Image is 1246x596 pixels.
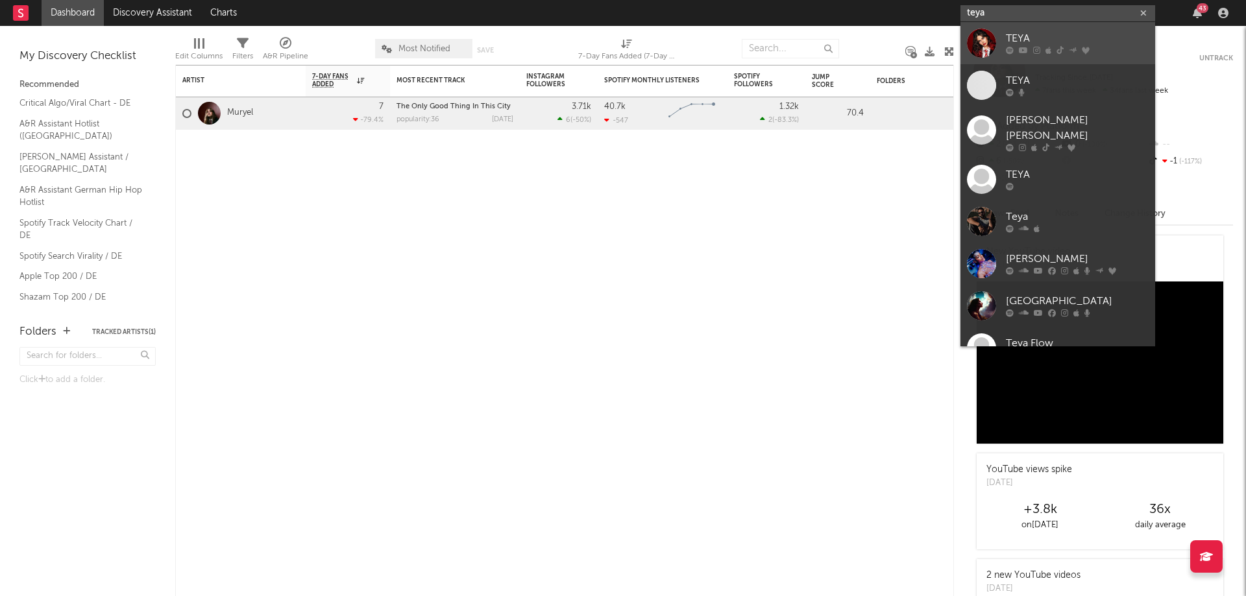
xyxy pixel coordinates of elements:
[263,32,308,70] div: A&R Pipeline
[353,115,384,124] div: -79.4 %
[557,115,591,124] div: ( )
[92,329,156,335] button: Tracked Artists(1)
[1006,167,1149,183] div: TEYA
[1147,136,1233,153] div: --
[986,463,1072,477] div: YouTube views spike
[1193,8,1202,18] button: 43
[263,49,308,64] div: A&R Pipeline
[980,502,1100,518] div: +3.8k
[19,249,143,263] a: Spotify Search Virality / DE
[19,324,56,340] div: Folders
[182,77,280,84] div: Artist
[19,77,156,93] div: Recommended
[960,22,1155,64] a: TEYA
[986,582,1081,595] div: [DATE]
[19,216,143,243] a: Spotify Track Velocity Chart / DE
[1100,502,1220,518] div: 36 x
[19,347,156,366] input: Search for folders...
[877,77,974,85] div: Folders
[774,117,797,124] span: -83.3 %
[19,117,143,143] a: A&R Assistant Hotlist ([GEOGRAPHIC_DATA])
[1006,209,1149,225] div: Teya
[379,102,384,111] div: 7
[232,49,253,64] div: Filters
[812,106,864,121] div: 70.4
[175,49,223,64] div: Edit Columns
[960,64,1155,106] a: TEYA
[572,117,589,124] span: -50 %
[578,32,676,70] div: 7-Day Fans Added (7-Day Fans Added)
[477,47,494,54] button: Save
[232,32,253,70] div: Filters
[19,372,156,388] div: Click to add a folder.
[779,102,799,111] div: 1.32k
[19,269,143,283] a: Apple Top 200 / DE
[572,102,591,111] div: 3.71k
[960,106,1155,158] a: [PERSON_NAME] [PERSON_NAME]
[1199,52,1233,65] button: Untrack
[566,117,570,124] span: 6
[397,77,494,84] div: Most Recent Track
[312,73,354,88] span: 7-Day Fans Added
[986,569,1081,582] div: 2 new YouTube videos
[742,39,839,58] input: Search...
[397,103,511,110] a: The Only Good Thing In This City
[960,285,1155,327] a: [GEOGRAPHIC_DATA]
[1006,336,1149,352] div: Teya Flow
[604,116,628,125] div: -547
[734,73,779,88] div: Spotify Followers
[1147,153,1233,170] div: -1
[1006,31,1149,47] div: TEYA
[604,102,626,111] div: 40.7k
[1006,252,1149,267] div: [PERSON_NAME]
[812,73,844,89] div: Jump Score
[492,116,513,123] div: [DATE]
[960,158,1155,200] a: TEYA
[397,116,439,123] div: popularity: 36
[578,49,676,64] div: 7-Day Fans Added (7-Day Fans Added)
[19,49,156,64] div: My Discovery Checklist
[663,97,721,130] svg: Chart title
[398,45,450,53] span: Most Notified
[1006,294,1149,309] div: [GEOGRAPHIC_DATA]
[227,108,253,119] a: Muryel
[19,150,143,176] a: [PERSON_NAME] Assistant / [GEOGRAPHIC_DATA]
[1006,113,1149,144] div: [PERSON_NAME] [PERSON_NAME]
[980,518,1100,533] div: on [DATE]
[960,5,1155,21] input: Search for artists
[1100,518,1220,533] div: daily average
[1006,73,1149,89] div: TEYA
[397,103,513,110] div: The Only Good Thing In This City
[960,327,1155,369] a: Teya Flow
[760,115,799,124] div: ( )
[1177,158,1202,165] span: -117 %
[19,290,143,304] a: Shazam Top 200 / DE
[986,477,1072,490] div: [DATE]
[175,32,223,70] div: Edit Columns
[960,200,1155,243] a: Teya
[768,117,772,124] span: 2
[1197,3,1208,13] div: 43
[604,77,702,84] div: Spotify Monthly Listeners
[526,73,572,88] div: Instagram Followers
[19,96,143,110] a: Critical Algo/Viral Chart - DE
[960,243,1155,285] a: [PERSON_NAME]
[19,183,143,209] a: A&R Assistant German Hip Hop Hotlist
